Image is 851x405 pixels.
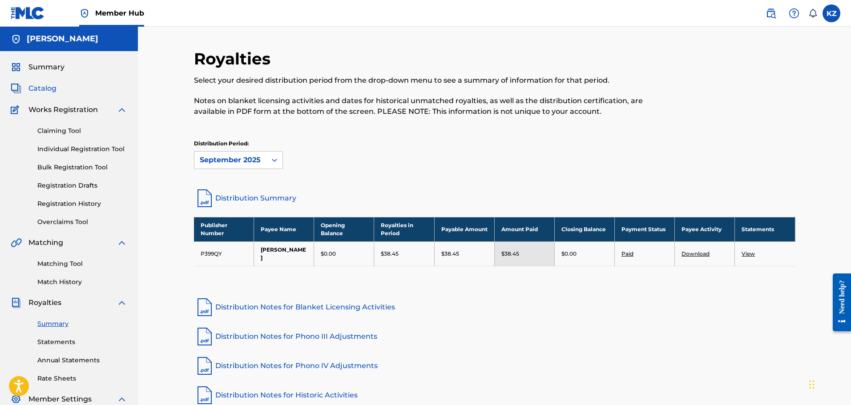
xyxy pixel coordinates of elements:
img: pdf [194,355,215,377]
a: Download [682,250,710,257]
span: Royalties [28,297,61,308]
img: Member Settings [11,394,21,405]
th: Payable Amount [434,217,494,241]
img: distribution-summary-pdf [194,188,215,209]
a: Individual Registration Tool [37,144,127,154]
a: Public Search [762,4,780,22]
img: Catalog [11,83,21,94]
div: Drag [809,371,815,398]
th: Opening Balance [314,217,374,241]
div: User Menu [823,4,840,22]
td: [PERSON_NAME] [254,241,314,266]
p: $38.45 [381,250,399,258]
a: Distribution Notes for Blanket Licensing Activities [194,297,795,318]
a: Statements [37,337,127,347]
img: Works Registration [11,104,22,115]
a: Summary [37,319,127,329]
img: Top Rightsholder [79,8,90,19]
a: Overclaims Tool [37,217,127,227]
h2: Royalties [194,49,275,69]
a: Distribution Summary [194,188,795,209]
a: Claiming Tool [37,126,127,136]
th: Amount Paid [494,217,554,241]
img: pdf [194,326,215,347]
a: CatalogCatalog [11,83,56,94]
div: September 2025 [200,155,261,165]
img: MLC Logo [11,7,45,20]
a: Annual Statements [37,356,127,365]
img: help [789,8,799,19]
img: Accounts [11,34,21,44]
img: search [766,8,776,19]
th: Payee Activity [675,217,735,241]
img: expand [117,394,127,405]
div: Help [785,4,803,22]
span: Member Settings [28,394,92,405]
th: Publisher Number [194,217,254,241]
td: P399QY [194,241,254,266]
p: Distribution Period: [194,140,283,148]
a: Match History [37,277,127,287]
img: Matching [11,237,22,248]
a: SummarySummary [11,62,65,72]
p: Select your desired distribution period from the drop-down menu to see a summary of information f... [194,75,657,86]
a: Registration Drafts [37,181,127,190]
th: Royalties in Period [374,217,434,241]
th: Statements [735,217,795,241]
div: Notifications [808,9,817,18]
p: Notes on blanket licensing activities and dates for historical unmatched royalties, as well as th... [194,96,657,117]
img: Summary [11,62,21,72]
a: Rate Sheets [37,374,127,383]
p: $38.45 [501,250,519,258]
th: Closing Balance [554,217,614,241]
a: Matching Tool [37,259,127,269]
p: $0.00 [321,250,336,258]
span: Works Registration [28,104,98,115]
p: $0.00 [561,250,577,258]
iframe: Resource Center [826,266,851,338]
h5: Karl Zinsman [27,34,98,44]
a: Paid [621,250,633,257]
a: View [742,250,755,257]
img: pdf [194,297,215,318]
a: Distribution Notes for Phono III Adjustments [194,326,795,347]
a: Distribution Notes for Phono IV Adjustments [194,355,795,377]
p: $38.45 [441,250,459,258]
a: Registration History [37,199,127,209]
span: Member Hub [95,8,144,18]
a: Bulk Registration Tool [37,163,127,172]
img: Royalties [11,297,21,308]
img: expand [117,237,127,248]
span: Catalog [28,83,56,94]
th: Payee Name [254,217,314,241]
img: expand [117,104,127,115]
span: Summary [28,62,65,72]
img: expand [117,297,127,308]
iframe: Chat Widget [807,362,851,405]
th: Payment Status [614,217,674,241]
span: Matching [28,237,63,248]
